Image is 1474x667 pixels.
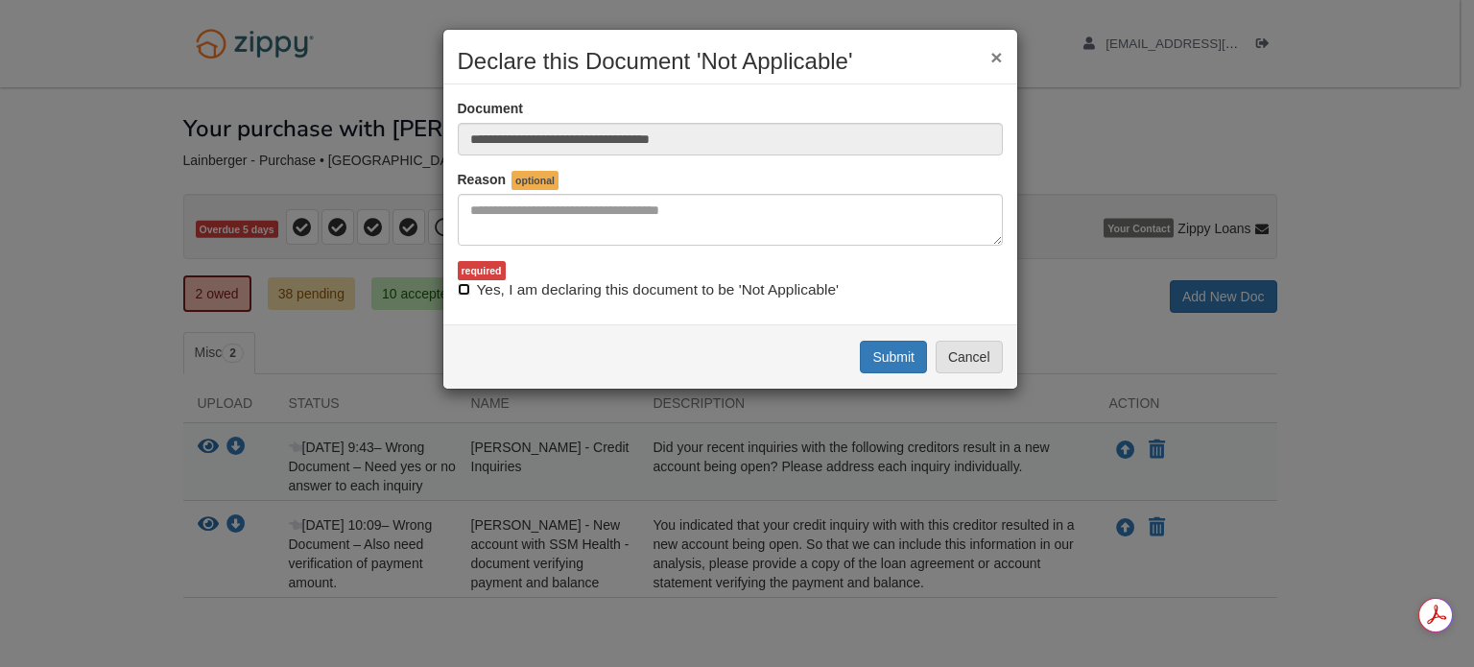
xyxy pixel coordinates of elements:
button: Cancel [936,341,1003,373]
label: Document [458,99,523,118]
input: Doc Name [458,123,1003,155]
span: optional [511,171,559,190]
label: Reason [458,170,507,189]
h2: Declare this Document 'Not Applicable' [458,49,1003,74]
textarea: Reasons Why [458,194,1003,246]
input: Yes, I am declaring this document to be 'Not Applicable' [458,283,470,296]
label: Yes, I am declaring this document to be 'Not Applicable' [458,279,839,300]
button: Submit [860,341,927,373]
div: required [458,261,506,280]
button: × [990,47,1002,67]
